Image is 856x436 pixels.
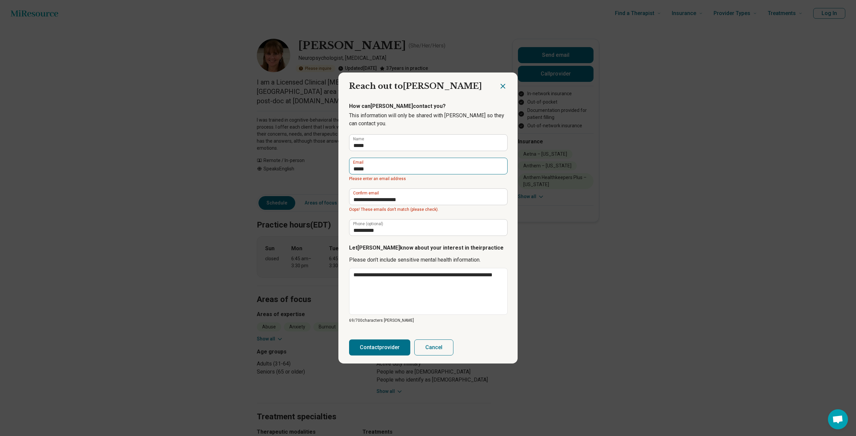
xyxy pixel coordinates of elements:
p: 69/ 700 characters [PERSON_NAME] [349,317,507,323]
label: Phone (optional) [353,222,383,226]
p: Please don’t include sensitive mental health information. [349,256,507,264]
button: Contactprovider [349,339,410,355]
span: Oops! These emails don’t match (please check). [349,206,507,212]
span: Reach out to [PERSON_NAME] [349,81,482,91]
p: This information will only be shared with [PERSON_NAME] so they can contact you. [349,112,507,128]
p: How can [PERSON_NAME] contact you? [349,102,507,110]
button: Close dialog [499,82,507,90]
label: Email [353,160,363,164]
label: Confirm email [353,191,379,195]
button: Cancel [414,339,453,355]
label: Name [353,137,364,141]
p: Let [PERSON_NAME] know about your interest in their practice [349,244,507,252]
span: Please enter an email address [349,176,507,182]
